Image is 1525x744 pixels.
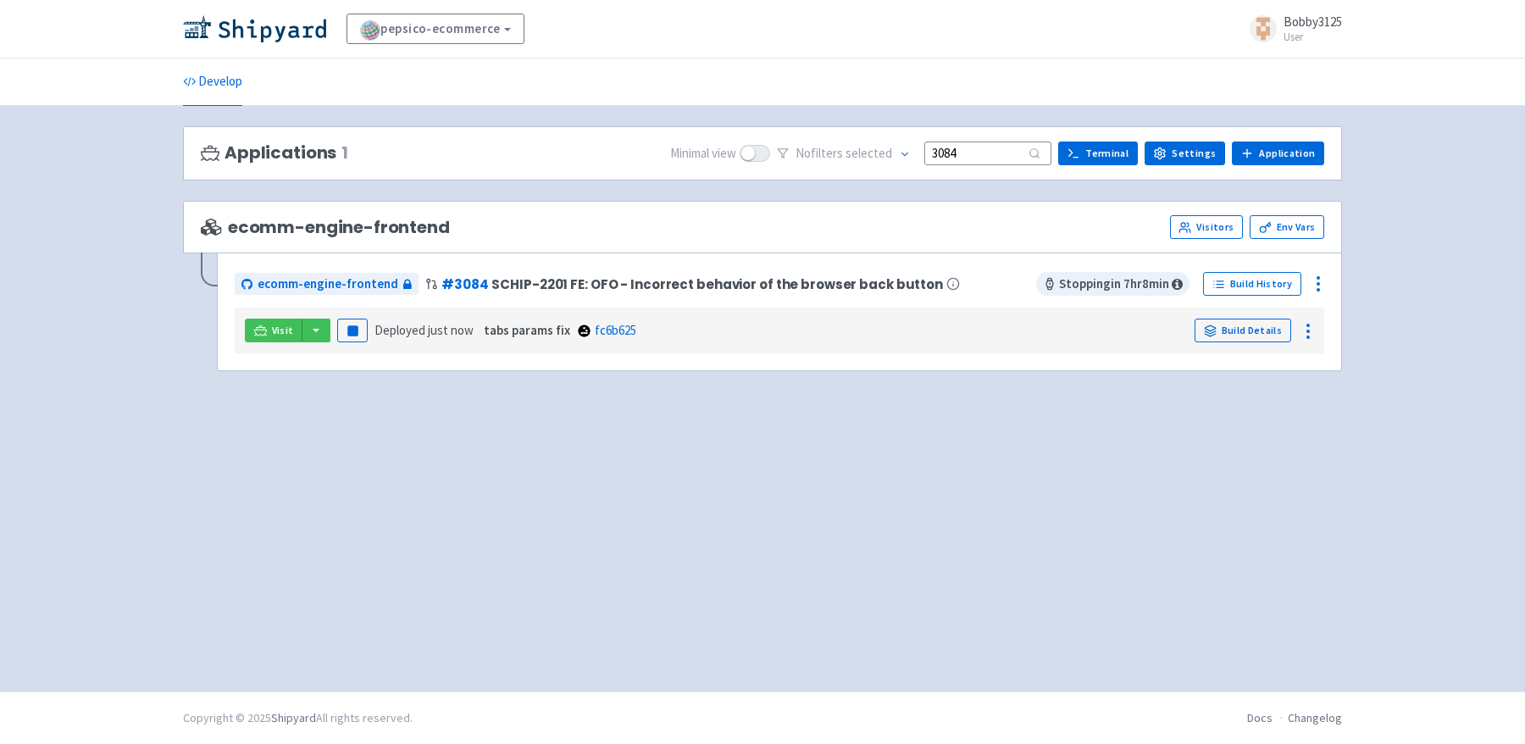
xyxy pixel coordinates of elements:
[1284,14,1342,30] span: Bobby3125
[1195,319,1291,342] a: Build Details
[484,322,570,338] strong: tabs params fix
[337,319,368,342] button: Pause
[271,710,316,725] a: Shipyard
[428,322,474,338] time: just now
[595,322,636,338] a: fc6b625
[1145,142,1225,165] a: Settings
[374,322,474,338] span: Deployed
[258,275,398,294] span: ecomm-engine-frontend
[796,144,892,164] span: No filter s
[1284,31,1342,42] small: User
[1288,710,1342,725] a: Changelog
[245,319,302,342] a: Visit
[347,14,524,44] a: pepsico-ecommerce
[1250,215,1324,239] a: Env Vars
[491,277,943,291] span: SCHIP-2201 FE: OFO - Incorrect behavior of the browser back button
[235,273,419,296] a: ecomm-engine-frontend
[1203,272,1301,296] a: Build History
[201,218,450,237] span: ecomm-engine-frontend
[924,142,1051,164] input: Search...
[183,15,326,42] img: Shipyard logo
[341,143,348,163] span: 1
[272,324,294,337] span: Visit
[1058,142,1138,165] a: Terminal
[183,58,242,106] a: Develop
[670,144,736,164] span: Minimal view
[201,143,348,163] h3: Applications
[1247,710,1273,725] a: Docs
[1036,272,1189,296] span: Stopping in 7 hr 8 min
[441,275,488,293] a: #3084
[1232,142,1324,165] a: Application
[183,709,413,727] div: Copyright © 2025 All rights reserved.
[1239,15,1342,42] a: Bobby3125 User
[846,145,892,161] span: selected
[1170,215,1243,239] a: Visitors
